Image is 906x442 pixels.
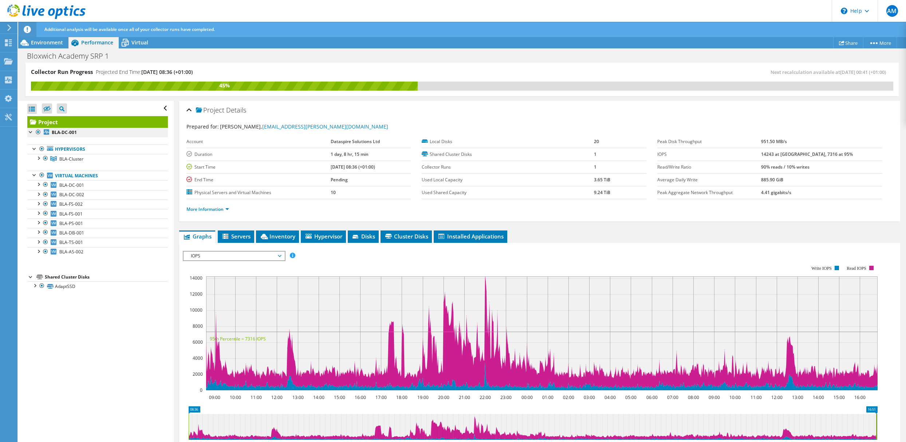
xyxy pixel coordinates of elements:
[27,281,168,291] a: AdaptSSD
[331,177,348,183] b: Pending
[186,176,331,183] label: End Time
[761,138,787,145] b: 951.50 MB/s
[594,138,599,145] b: 20
[27,145,168,154] a: Hypervisors
[657,163,761,171] label: Read/Write Ratio
[190,275,202,281] text: 14000
[833,37,863,48] a: Share
[250,394,261,400] text: 11:00
[27,209,168,218] a: BLA-FS-001
[27,190,168,200] a: BLA-DC-002
[886,5,898,17] span: AM
[437,233,504,240] span: Installed Applications
[375,394,386,400] text: 17:00
[331,164,375,170] b: [DATE] 08:36 (+01:00)
[221,233,251,240] span: Servers
[583,394,595,400] text: 03:00
[841,8,847,14] svg: \n
[44,26,215,32] span: Additional analysis will be available once all of your collector runs have completed.
[27,218,168,228] a: BLA-PS-001
[854,394,865,400] text: 16:00
[771,69,890,75] span: Next recalculation available at
[24,52,120,60] h1: Bloxwich Academy SRP 1
[771,394,782,400] text: 12:00
[183,233,212,240] span: Graphs
[59,182,84,188] span: BLA-DC-001
[59,211,83,217] span: BLA-FS-001
[59,230,84,236] span: BLA-DB-001
[186,206,229,212] a: More Information
[396,394,407,400] text: 18:00
[812,394,824,400] text: 14:00
[667,394,678,400] text: 07:00
[331,138,380,145] b: Dataspire Solutions Ltd
[594,151,596,157] b: 1
[186,123,219,130] label: Prepared for:
[45,273,168,281] div: Shared Cluster Disks
[27,238,168,247] a: BLA-TS-001
[271,394,282,400] text: 12:00
[625,394,636,400] text: 05:00
[500,394,511,400] text: 23:00
[27,171,168,180] a: Virtual Machines
[304,233,342,240] span: Hypervisor
[141,68,193,75] span: [DATE] 08:36 (+01:00)
[52,129,77,135] b: BLA-DC-001
[657,138,761,145] label: Peak Disk Throughput
[657,189,761,196] label: Peak Aggregate Network Throughput
[646,394,657,400] text: 06:00
[708,394,720,400] text: 09:00
[186,189,331,196] label: Physical Servers and Virtual Machines
[31,82,418,90] div: 45%
[59,239,83,245] span: BLA-TS-001
[226,106,246,114] span: Details
[761,164,810,170] b: 90% reads / 10% writes
[262,123,388,130] a: [EMAIL_ADDRESS][PERSON_NAME][DOMAIN_NAME]
[27,128,168,137] a: BLA-DC-001
[229,394,241,400] text: 10:00
[210,336,266,342] text: 95th Percentile = 7316 IOPS
[59,192,84,198] span: BLA-DC-002
[422,138,594,145] label: Local Disks
[384,233,428,240] span: Cluster Disks
[594,189,610,196] b: 9.24 TiB
[521,394,532,400] text: 00:00
[563,394,574,400] text: 02:00
[422,176,594,183] label: Used Local Capacity
[59,249,83,255] span: BLA-AS-002
[200,387,202,393] text: 0
[422,163,594,171] label: Collector Runs
[331,151,369,157] b: 1 day, 8 hr, 15 min
[811,266,832,271] text: Write IOPS
[59,201,83,207] span: BLA-FS-002
[863,37,897,48] a: More
[417,394,428,400] text: 19:00
[422,151,594,158] label: Shared Cluster Disks
[840,69,886,75] span: [DATE] 00:41 (+01:00)
[792,394,803,400] text: 13:00
[187,252,281,260] span: IOPS
[847,266,866,271] text: Read IOPS
[27,200,168,209] a: BLA-FS-002
[186,138,331,145] label: Account
[193,339,203,345] text: 6000
[334,394,345,400] text: 15:00
[260,233,295,240] span: Inventory
[354,394,366,400] text: 16:00
[438,394,449,400] text: 20:00
[196,107,224,114] span: Project
[657,176,761,183] label: Average Daily Write
[193,371,203,377] text: 2000
[27,247,168,257] a: BLA-AS-002
[186,151,331,158] label: Duration
[193,323,203,329] text: 8000
[81,39,113,46] span: Performance
[27,180,168,190] a: BLA-DC-001
[193,355,203,361] text: 4000
[657,151,761,158] label: IOPS
[761,189,791,196] b: 4.41 gigabits/s
[220,123,388,130] span: [PERSON_NAME],
[750,394,761,400] text: 11:00
[209,394,220,400] text: 09:00
[190,291,202,297] text: 12000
